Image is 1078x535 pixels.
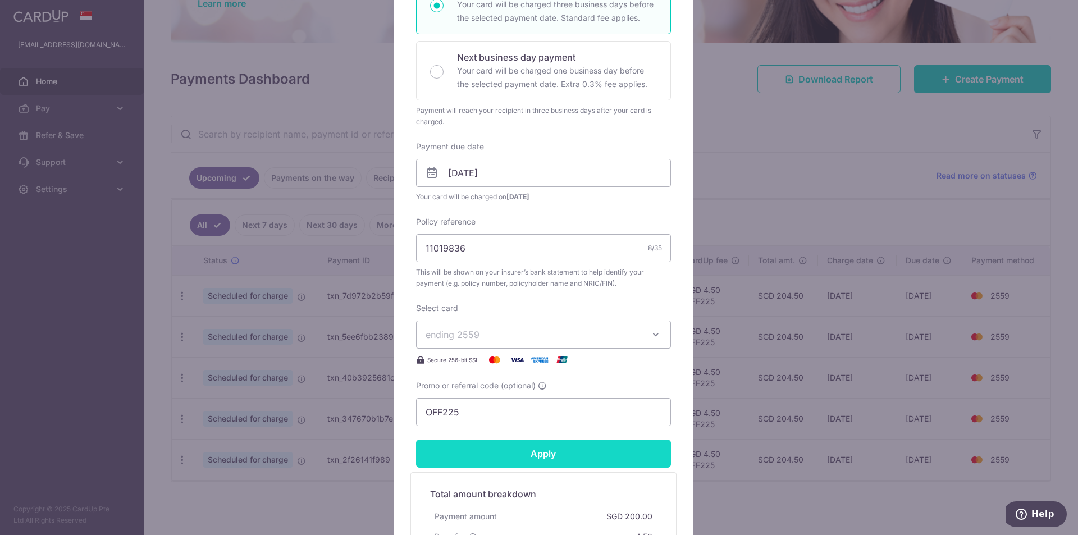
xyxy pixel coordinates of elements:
[416,216,476,227] label: Policy reference
[430,506,501,527] div: Payment amount
[602,506,657,527] div: SGD 200.00
[416,141,484,152] label: Payment due date
[528,353,551,367] img: American Express
[506,353,528,367] img: Visa
[483,353,506,367] img: Mastercard
[430,487,657,501] h5: Total amount breakdown
[1006,501,1067,529] iframe: Opens a widget where you can find more information
[416,105,671,127] div: Payment will reach your recipient in three business days after your card is charged.
[416,191,671,203] span: Your card will be charged on
[506,193,529,201] span: [DATE]
[416,267,671,289] span: This will be shown on your insurer’s bank statement to help identify your payment (e.g. policy nu...
[457,51,657,64] p: Next business day payment
[416,321,671,349] button: ending 2559
[648,243,662,254] div: 8/35
[426,329,479,340] span: ending 2559
[416,159,671,187] input: DD / MM / YYYY
[457,64,657,91] p: Your card will be charged one business day before the selected payment date. Extra 0.3% fee applies.
[551,353,573,367] img: UnionPay
[427,355,479,364] span: Secure 256-bit SSL
[416,303,458,314] label: Select card
[416,440,671,468] input: Apply
[416,380,536,391] span: Promo or referral code (optional)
